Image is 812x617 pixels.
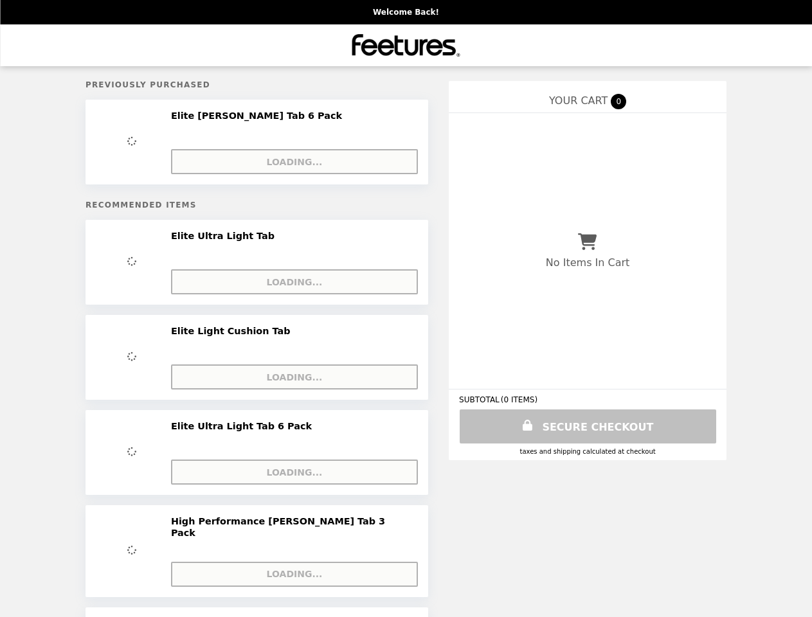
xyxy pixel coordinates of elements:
[86,201,428,210] h5: Recommended Items
[171,515,411,539] h2: High Performance [PERSON_NAME] Tab 3 Pack
[501,395,537,404] span: ( 0 ITEMS )
[171,420,317,432] h2: Elite Ultra Light Tab 6 Pack
[352,32,460,58] img: Brand Logo
[549,94,608,107] span: YOUR CART
[171,230,280,242] h2: Elite Ultra Light Tab
[611,94,626,109] span: 0
[546,256,629,269] p: No Items In Cart
[171,325,296,337] h2: Elite Light Cushion Tab
[171,110,347,121] h2: Elite [PERSON_NAME] Tab 6 Pack
[373,8,439,17] p: Welcome Back!
[459,395,501,404] span: SUBTOTAL
[459,448,716,455] div: Taxes and Shipping calculated at checkout
[86,80,428,89] h5: Previously Purchased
